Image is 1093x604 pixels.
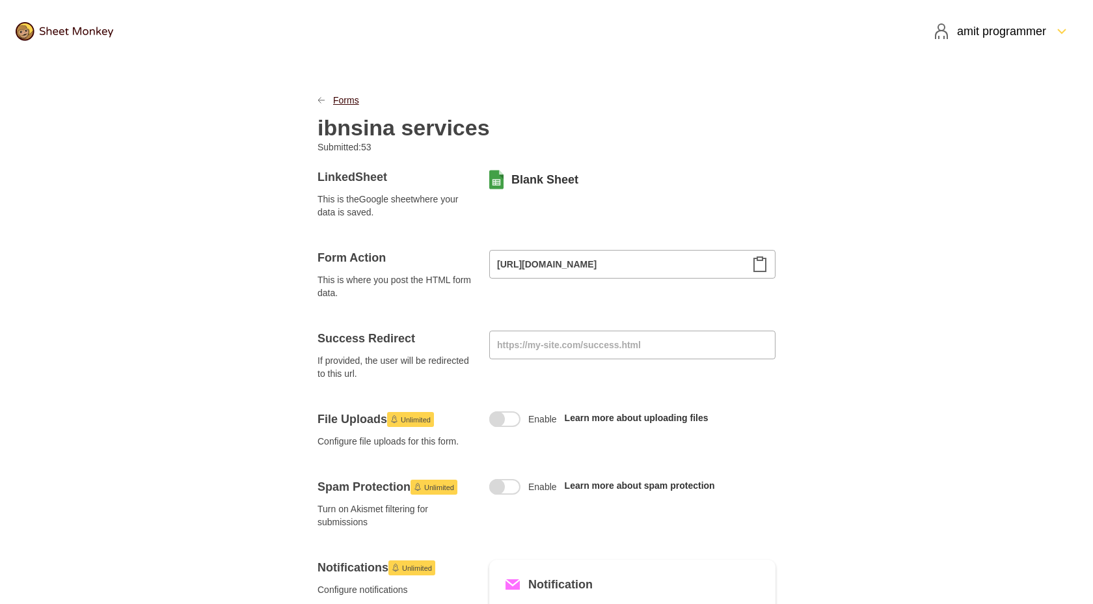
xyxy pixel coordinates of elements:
svg: Launch [390,415,398,423]
span: This is where you post the HTML form data. [317,273,474,299]
h2: ibnsina services [317,115,490,141]
h4: Linked Sheet [317,169,474,185]
div: amit programmer [934,23,1046,39]
h4: File Uploads [317,411,474,427]
span: This is the Google sheet where your data is saved. [317,193,474,219]
svg: FormDown [1054,23,1070,39]
svg: Launch [392,564,399,571]
p: Submitted: 53 [317,141,536,154]
a: Forms [333,94,359,107]
h4: Notifications [317,560,474,575]
span: Configure file uploads for this form. [317,435,474,448]
svg: LinkPrevious [317,96,325,104]
svg: Launch [414,483,422,491]
h4: Spam Protection [317,479,474,495]
span: Configure notifications [317,583,474,596]
span: Enable [528,480,557,493]
span: If provided, the user will be redirected to this url. [317,354,474,380]
span: Enable [528,413,557,426]
a: Learn more about spam protection [565,480,715,491]
h5: Notification [528,575,593,594]
svg: Clipboard [752,256,768,272]
a: Learn more about uploading files [565,413,708,423]
span: Unlimited [424,480,454,495]
svg: User [934,23,949,39]
svg: Mail [505,577,520,592]
input: https://my-site.com/success.html [489,331,776,359]
span: Unlimited [401,412,431,428]
h4: Form Action [317,250,474,266]
a: Blank Sheet [511,172,578,187]
button: Open Menu [926,16,1077,47]
span: Unlimited [402,560,432,576]
h4: Success Redirect [317,331,474,346]
img: logo@2x.png [16,22,113,41]
span: Turn on Akismet filtering for submissions [317,502,474,528]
